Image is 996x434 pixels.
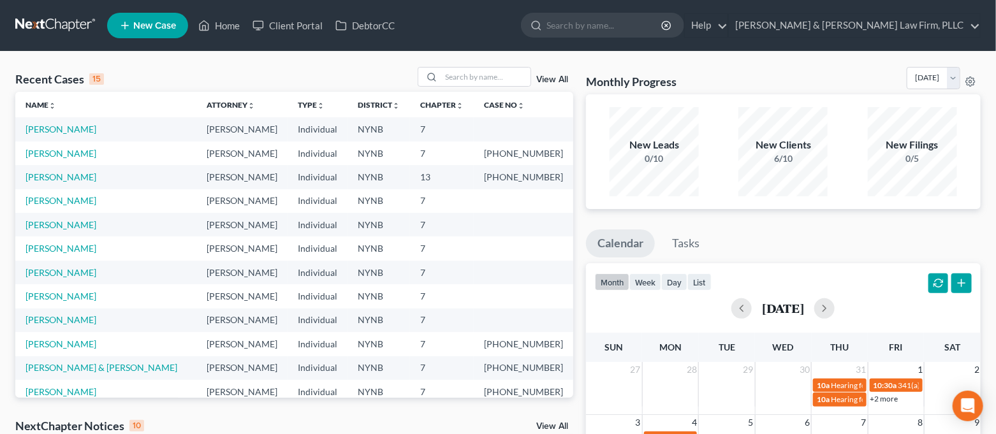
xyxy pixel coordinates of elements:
[15,418,144,433] div: NextChapter Notices
[410,356,474,380] td: 7
[474,332,573,356] td: [PHONE_NUMBER]
[803,415,811,430] span: 6
[685,14,728,37] a: Help
[762,301,804,315] h2: [DATE]
[410,332,474,356] td: 7
[348,117,410,141] td: NYNB
[196,308,288,332] td: [PERSON_NAME]
[973,362,981,377] span: 2
[410,117,474,141] td: 7
[474,165,573,189] td: [PHONE_NUMBER]
[348,380,410,403] td: NYNB
[687,273,712,291] button: list
[410,380,474,403] td: 7
[798,362,811,377] span: 30
[916,415,924,430] span: 8
[719,342,735,352] span: Tue
[410,141,474,165] td: 7
[634,415,642,430] span: 3
[874,380,897,390] span: 10:30a
[890,342,903,352] span: Fri
[196,189,288,213] td: [PERSON_NAME]
[474,141,573,165] td: [PHONE_NUMBER]
[348,356,410,380] td: NYNB
[348,189,410,213] td: NYNB
[298,100,325,110] a: Typeunfold_more
[860,415,868,430] span: 7
[410,165,474,189] td: 13
[410,308,474,332] td: 7
[196,284,288,308] td: [PERSON_NAME]
[831,394,930,404] span: Hearing for [PERSON_NAME]
[586,74,677,89] h3: Monthly Progress
[661,229,711,257] a: Tasks
[738,152,828,165] div: 6/10
[536,422,568,431] a: View All
[26,124,96,134] a: [PERSON_NAME]
[247,102,255,110] i: unfold_more
[747,415,755,430] span: 5
[317,102,325,110] i: unfold_more
[196,236,288,260] td: [PERSON_NAME]
[729,14,980,37] a: [PERSON_NAME] & [PERSON_NAME] Law Firm, PLLC
[288,165,348,189] td: Individual
[773,342,794,352] span: Wed
[196,356,288,380] td: [PERSON_NAME]
[610,152,699,165] div: 0/10
[288,236,348,260] td: Individual
[207,100,255,110] a: Attorneyunfold_more
[348,165,410,189] td: NYNB
[629,362,642,377] span: 27
[348,332,410,356] td: NYNB
[659,342,682,352] span: Mon
[953,391,983,421] div: Open Intercom Messenger
[26,314,96,325] a: [PERSON_NAME]
[192,14,246,37] a: Home
[474,380,573,403] td: [PHONE_NUMBER]
[348,141,410,165] td: NYNB
[288,261,348,284] td: Individual
[916,362,924,377] span: 1
[456,102,464,110] i: unfold_more
[661,273,687,291] button: day
[595,273,629,291] button: month
[196,261,288,284] td: [PERSON_NAME]
[605,342,624,352] span: Sun
[358,100,400,110] a: Districtunfold_more
[536,75,568,84] a: View All
[329,14,401,37] a: DebtorCC
[944,342,960,352] span: Sat
[288,189,348,213] td: Individual
[288,284,348,308] td: Individual
[288,141,348,165] td: Individual
[26,291,96,301] a: [PERSON_NAME]
[26,362,177,373] a: [PERSON_NAME] & [PERSON_NAME]
[288,332,348,356] td: Individual
[830,342,849,352] span: Thu
[855,362,868,377] span: 31
[288,213,348,236] td: Individual
[129,420,144,431] div: 10
[484,100,525,110] a: Case Nounfold_more
[817,380,830,390] span: 10a
[831,380,932,390] span: Hearing for [PERSON_NAME].
[133,21,176,31] span: New Case
[629,273,661,291] button: week
[610,138,699,152] div: New Leads
[868,152,957,165] div: 0/5
[685,362,698,377] span: 28
[89,73,104,85] div: 15
[410,236,474,260] td: 7
[348,236,410,260] td: NYNB
[26,100,56,110] a: Nameunfold_more
[196,165,288,189] td: [PERSON_NAME]
[410,261,474,284] td: 7
[246,14,329,37] a: Client Portal
[410,213,474,236] td: 7
[196,332,288,356] td: [PERSON_NAME]
[348,284,410,308] td: NYNB
[196,380,288,403] td: [PERSON_NAME]
[15,71,104,87] div: Recent Cases
[26,338,96,349] a: [PERSON_NAME]
[196,117,288,141] td: [PERSON_NAME]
